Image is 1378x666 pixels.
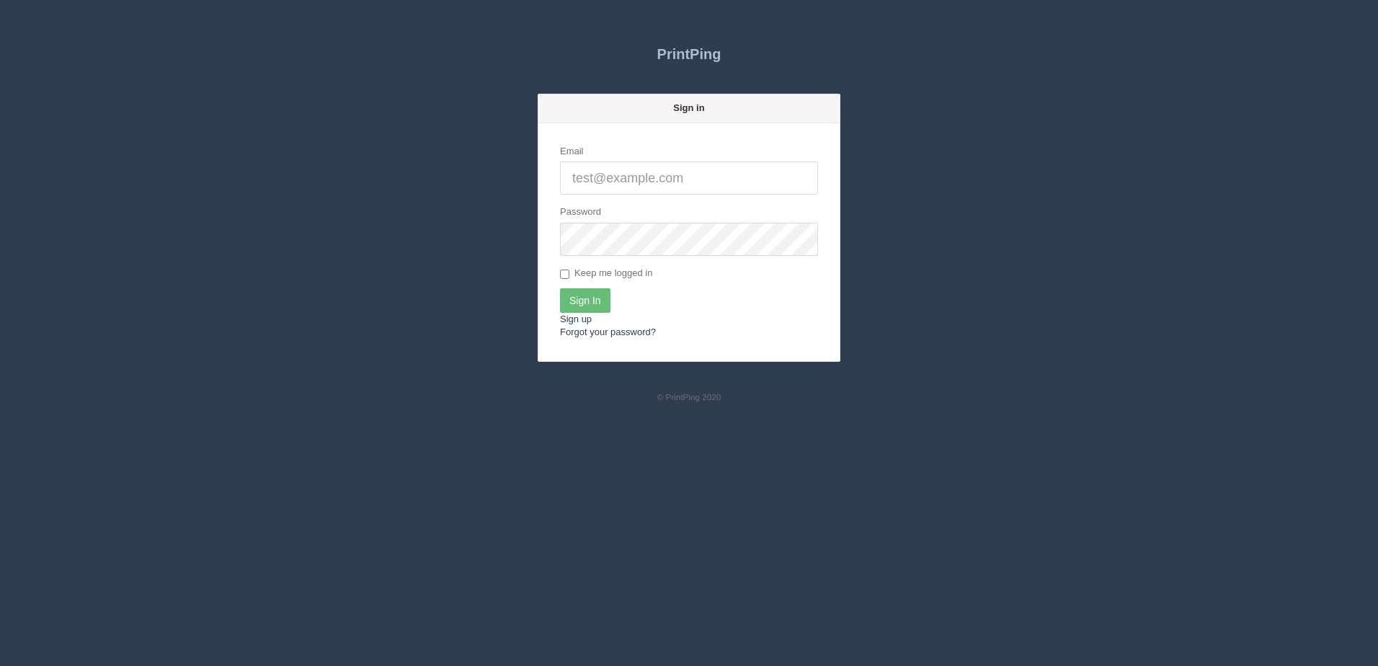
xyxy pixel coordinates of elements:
a: PrintPing [538,36,840,72]
strong: Sign in [673,102,704,113]
a: Sign up [560,314,592,324]
label: Keep me logged in [560,267,652,281]
a: Forgot your password? [560,327,656,337]
input: Sign In [560,288,610,313]
small: © PrintPing 2020 [657,392,721,401]
input: test@example.com [560,161,818,195]
input: Keep me logged in [560,270,569,279]
label: Email [560,145,584,159]
label: Password [560,205,601,219]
